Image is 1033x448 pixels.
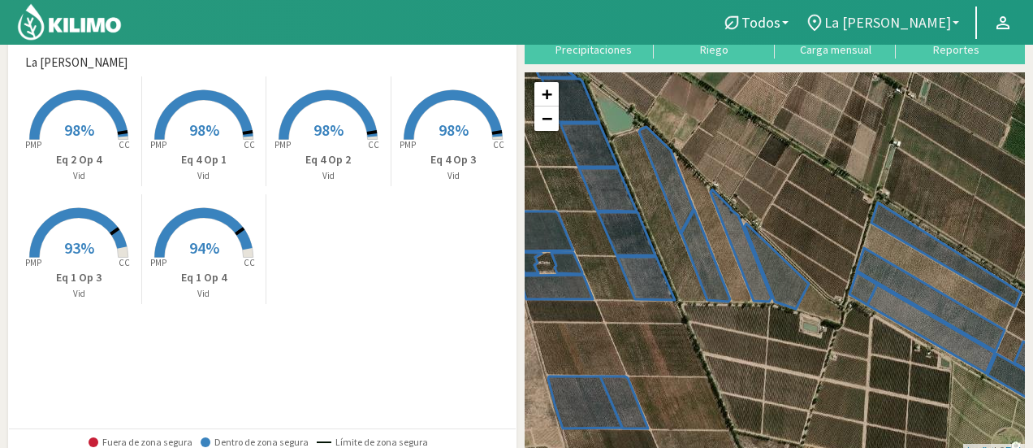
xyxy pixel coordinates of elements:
[274,139,291,150] tspan: PMP
[391,169,516,183] p: Vid
[189,120,219,140] span: 98%
[142,287,266,301] p: Vid
[17,287,141,301] p: Vid
[201,437,309,448] span: Dentro de zona segura
[654,13,775,56] button: Riego
[150,139,166,150] tspan: PMP
[659,44,770,55] div: Riego
[244,257,255,268] tspan: CC
[534,107,559,131] a: Zoom out
[317,437,428,448] span: Límite de zona segura
[64,237,94,258] span: 93%
[25,257,41,268] tspan: PMP
[266,169,391,183] p: Vid
[369,139,380,150] tspan: CC
[533,13,654,56] button: Precipitaciones
[25,54,128,72] span: La [PERSON_NAME]
[119,257,131,268] tspan: CC
[896,13,1017,56] button: Reportes
[142,269,266,286] p: Eq 1 Op 4
[538,44,649,55] div: Precipitaciones
[17,269,141,286] p: Eq 1 Op 3
[119,139,131,150] tspan: CC
[244,139,255,150] tspan: CC
[780,44,891,55] div: Carga mensual
[775,13,896,56] button: Carga mensual
[400,139,416,150] tspan: PMP
[25,139,41,150] tspan: PMP
[494,139,505,150] tspan: CC
[142,151,266,168] p: Eq 4 Op 1
[142,169,266,183] p: Vid
[17,169,141,183] p: Vid
[189,237,219,258] span: 94%
[313,120,344,140] span: 98%
[391,151,516,168] p: Eq 4 Op 3
[89,437,192,448] span: Fuera de zona segura
[901,44,1012,55] div: Reportes
[534,82,559,107] a: Zoom in
[439,120,469,140] span: 98%
[16,2,123,41] img: Kilimo
[64,120,94,140] span: 98%
[824,14,951,31] span: La [PERSON_NAME]
[741,14,780,31] span: Todos
[266,151,391,168] p: Eq 4 Op 2
[17,151,141,168] p: Eq 2 Op 4
[150,257,166,268] tspan: PMP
